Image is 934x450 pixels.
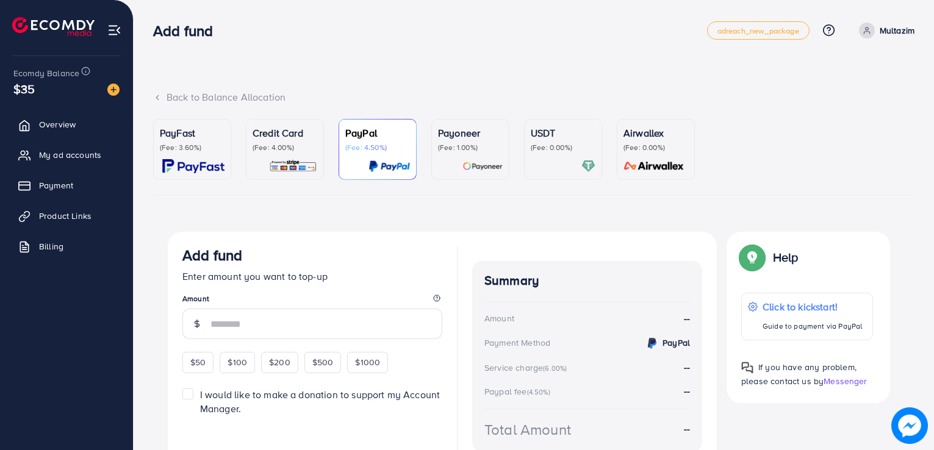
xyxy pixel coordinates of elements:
span: If you have any problem, please contact us by [741,361,857,387]
p: Click to kickstart! [763,299,862,314]
p: (Fee: 0.00%) [531,143,595,152]
span: Messenger [824,375,867,387]
img: card [581,159,595,173]
p: (Fee: 0.00%) [623,143,688,152]
img: card [269,159,317,173]
div: Back to Balance Allocation [153,90,914,104]
p: Multazim [880,23,914,38]
p: USDT [531,126,595,140]
img: image [107,84,120,96]
p: PayFast [160,126,225,140]
img: card [368,159,410,173]
p: Airwallex [623,126,688,140]
p: (Fee: 1.00%) [438,143,503,152]
span: Billing [39,240,63,252]
span: Payment [39,179,73,191]
h3: Add fund [182,246,242,264]
strong: -- [684,422,690,436]
p: Guide to payment via PayPal [763,319,862,334]
a: Multazim [854,23,914,38]
p: (Fee: 4.50%) [345,143,410,152]
div: Payment Method [484,337,550,349]
a: Overview [9,112,124,137]
a: Billing [9,234,124,259]
p: Credit Card [253,126,317,140]
span: $35 [13,80,35,98]
span: My ad accounts [39,149,101,161]
div: Service charge [484,362,570,374]
img: Popup guide [741,362,753,374]
strong: -- [684,312,690,326]
small: (6.00%) [543,363,567,373]
a: My ad accounts [9,143,124,167]
a: adreach_new_package [707,21,810,40]
p: Payoneer [438,126,503,140]
img: logo [12,17,95,36]
img: card [620,159,688,173]
span: adreach_new_package [717,27,799,35]
span: I would like to make a donation to support my Account Manager. [200,388,440,415]
legend: Amount [182,293,442,309]
p: Help [773,250,799,265]
p: (Fee: 3.60%) [160,143,225,152]
span: $1000 [355,356,380,368]
img: card [462,159,503,173]
span: Ecomdy Balance [13,67,79,79]
span: Product Links [39,210,92,222]
span: $50 [190,356,206,368]
div: Amount [484,312,514,324]
p: (Fee: 4.00%) [253,143,317,152]
span: Overview [39,118,76,130]
h3: Add fund [153,22,223,40]
img: credit [645,336,659,351]
a: Payment [9,173,124,198]
strong: -- [684,360,690,374]
strong: PayPal [663,337,690,349]
p: PayPal [345,126,410,140]
h4: Summary [484,273,690,288]
div: Paypal fee [484,385,554,398]
img: Popup guide [741,246,763,268]
img: image [891,407,928,444]
div: Total Amount [484,419,571,440]
img: menu [107,23,121,37]
span: $500 [312,356,334,368]
span: $100 [228,356,247,368]
img: card [162,159,225,173]
a: Product Links [9,204,124,228]
strong: -- [684,384,690,398]
span: $200 [269,356,290,368]
small: (4.50%) [527,387,550,397]
p: Enter amount you want to top-up [182,269,442,284]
